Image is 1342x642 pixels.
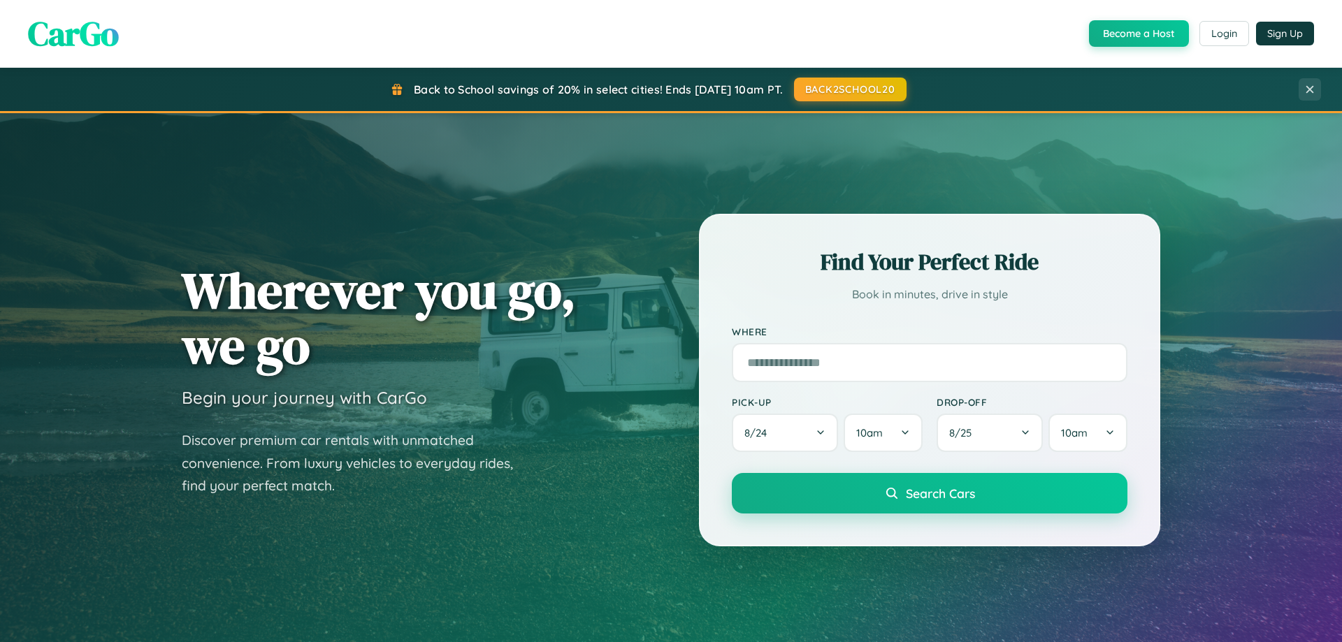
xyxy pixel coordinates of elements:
button: 8/25 [937,414,1043,452]
span: Search Cars [906,486,975,501]
span: 10am [856,426,883,439]
button: 10am [1048,414,1127,452]
h1: Wherever you go, we go [182,263,576,373]
label: Pick-up [732,396,923,408]
p: Book in minutes, drive in style [732,284,1127,305]
button: Search Cars [732,473,1127,513]
span: CarGo [28,10,119,57]
button: 10am [844,414,923,452]
span: Back to School savings of 20% in select cities! Ends [DATE] 10am PT. [414,82,783,96]
span: 8 / 25 [949,426,979,439]
h2: Find Your Perfect Ride [732,247,1127,277]
button: 8/24 [732,414,838,452]
button: Become a Host [1089,20,1189,47]
button: Sign Up [1256,22,1314,45]
p: Discover premium car rentals with unmatched convenience. From luxury vehicles to everyday rides, ... [182,429,531,497]
button: Login [1199,21,1249,46]
label: Where [732,326,1127,337]
span: 8 / 24 [744,426,774,439]
label: Drop-off [937,396,1127,408]
span: 10am [1061,426,1088,439]
button: BACK2SCHOOL20 [794,78,907,101]
h3: Begin your journey with CarGo [182,387,427,408]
